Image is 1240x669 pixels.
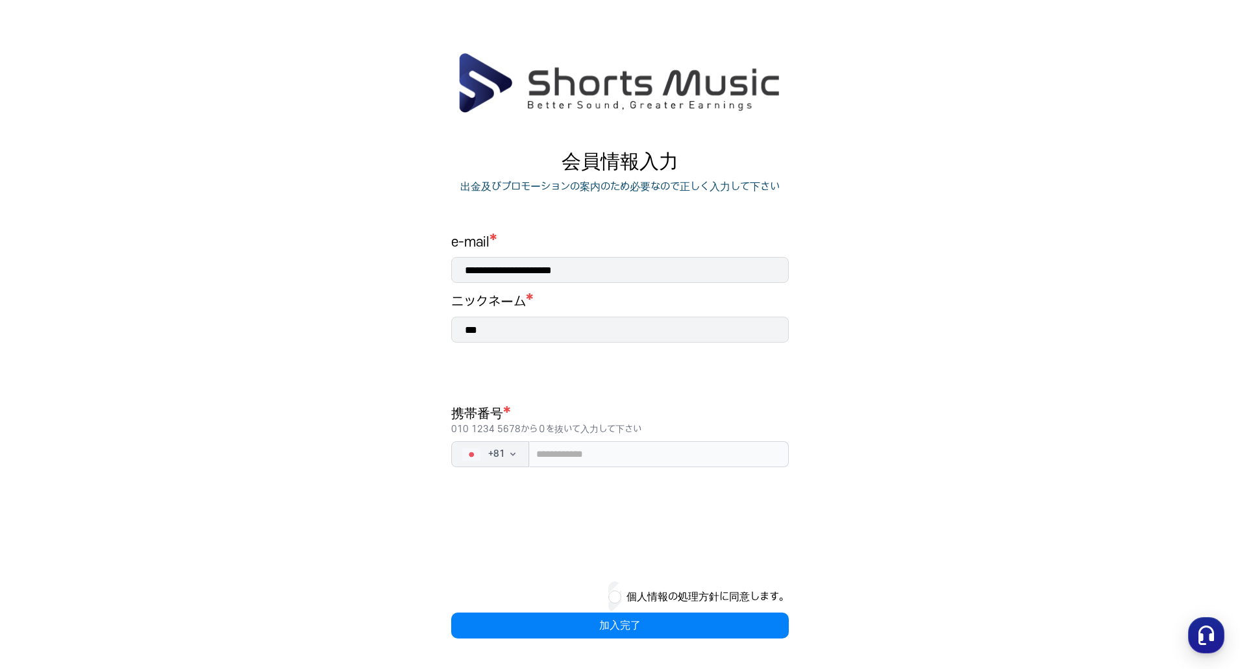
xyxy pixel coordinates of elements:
button: 加入完了 [451,613,789,639]
h1: e-mail [451,234,789,252]
p: 出金及びプロモーションの案内のため必要なので正しく入力して下さい [460,179,780,195]
p: 会員情報入力 [451,151,789,174]
button: 個人情報の処理方針に同意します。 [626,589,789,605]
h1: ニックネーム [451,293,526,311]
h1: 携帯番号 [451,405,789,436]
p: 010 1234 5678から０を抜いて入力して下さい [451,423,789,436]
span: + 81 [488,448,505,461]
img: ShortsMusic [457,52,782,114]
